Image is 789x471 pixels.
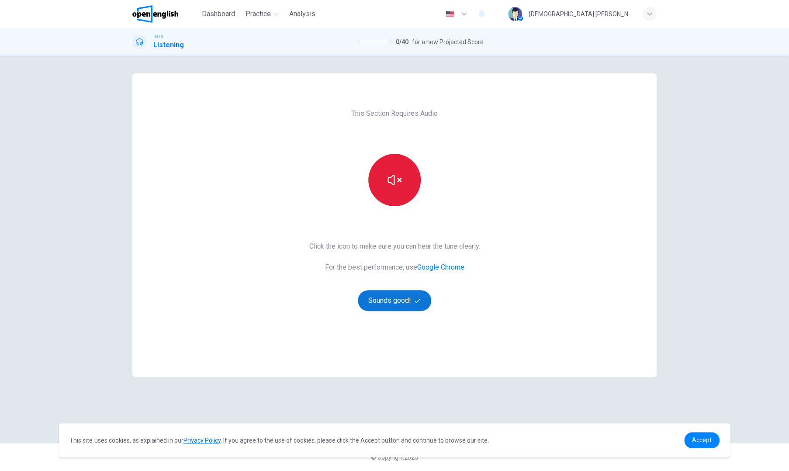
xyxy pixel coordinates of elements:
[417,263,464,271] a: Google Chrome
[202,9,235,19] span: Dashboard
[183,437,220,444] a: Privacy Policy
[692,436,712,443] span: Accept
[132,5,198,23] a: OpenEnglish logo
[371,454,418,461] span: © Copyright 2025
[198,6,239,22] button: Dashboard
[396,37,408,47] span: 0 / 40
[309,262,480,273] span: For the best performance, use
[529,9,632,19] div: [DEMOGRAPHIC_DATA] [PERSON_NAME]
[153,34,163,40] span: IELTS
[289,9,315,19] span: Analysis
[444,11,455,17] img: en
[132,5,178,23] img: OpenEnglish logo
[351,108,438,119] span: This Section Requires Audio
[69,437,488,444] span: This site uses cookies, as explained in our . If you agree to the use of cookies, please click th...
[242,6,282,22] button: Practice
[412,37,484,47] span: for a new Projected Score
[309,241,480,252] span: Click the icon to make sure you can hear the tune clearly.
[59,423,730,457] div: cookieconsent
[246,9,271,19] span: Practice
[358,290,431,311] button: Sounds good!
[684,432,720,448] a: dismiss cookie message
[508,7,522,21] img: Profile picture
[286,6,319,22] button: Analysis
[153,40,184,50] h1: Listening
